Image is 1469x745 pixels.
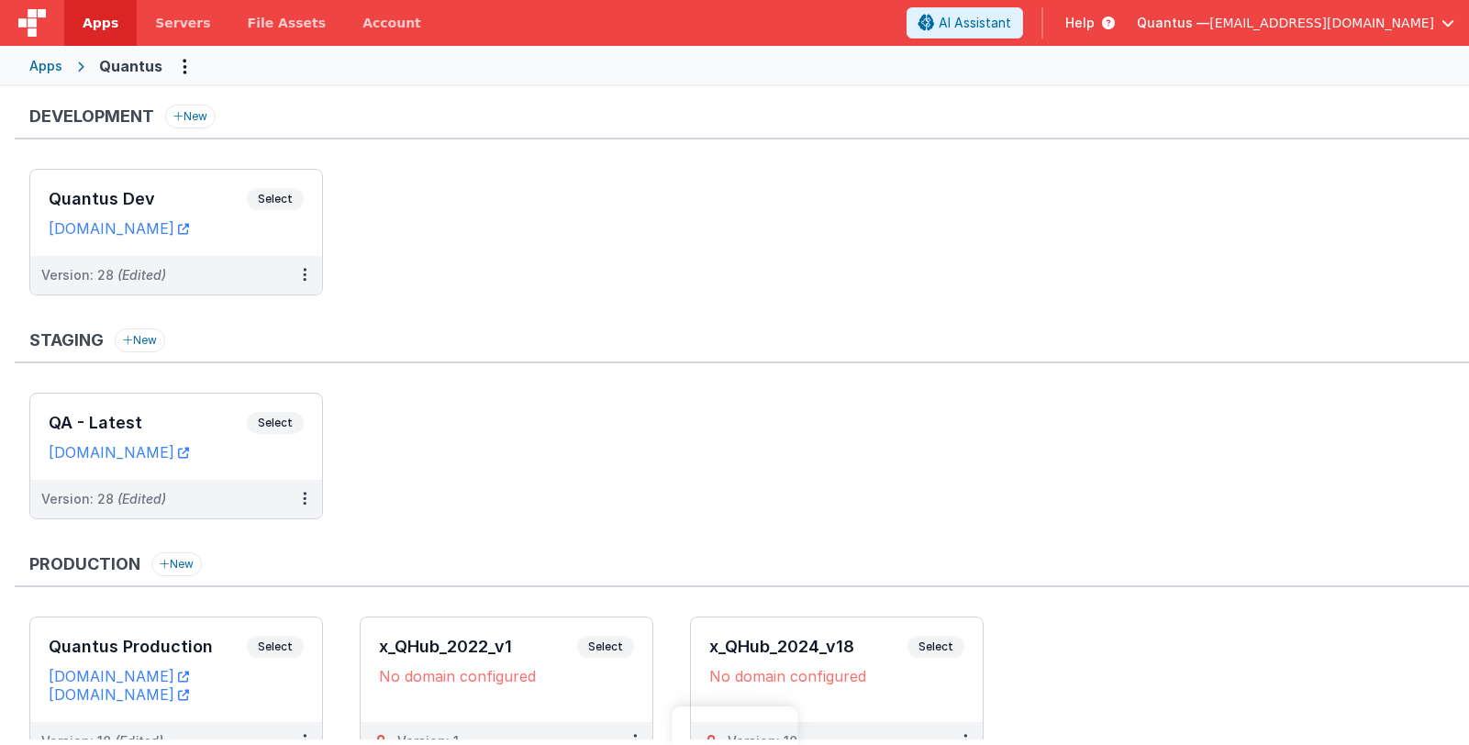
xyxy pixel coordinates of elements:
[49,414,247,432] h3: QA - Latest
[49,219,189,238] a: [DOMAIN_NAME]
[99,55,162,77] div: Quantus
[29,555,140,573] h3: Production
[379,638,577,656] h3: x_QHub_2022_v1
[247,412,304,434] span: Select
[41,490,166,508] div: Version: 28
[29,331,104,350] h3: Staging
[247,188,304,210] span: Select
[49,443,189,461] a: [DOMAIN_NAME]
[117,491,166,506] span: (Edited)
[49,667,189,685] a: [DOMAIN_NAME]
[939,14,1011,32] span: AI Assistant
[577,636,634,658] span: Select
[49,190,247,208] h3: Quantus Dev
[247,636,304,658] span: Select
[49,638,247,656] h3: Quantus Production
[165,105,216,128] button: New
[83,14,118,32] span: Apps
[117,267,166,283] span: (Edited)
[1209,14,1434,32] span: [EMAIL_ADDRESS][DOMAIN_NAME]
[248,14,327,32] span: File Assets
[1137,14,1209,32] span: Quantus —
[29,57,62,75] div: Apps
[1137,14,1454,32] button: Quantus — [EMAIL_ADDRESS][DOMAIN_NAME]
[29,107,154,126] h3: Development
[49,685,189,704] a: [DOMAIN_NAME]
[115,328,165,352] button: New
[155,14,210,32] span: Servers
[907,7,1023,39] button: AI Assistant
[1065,14,1095,32] span: Help
[672,706,797,745] iframe: Marker.io feedback button
[151,552,202,576] button: New
[709,638,907,656] h3: x_QHub_2024_v18
[379,667,634,685] div: No domain configured
[907,636,964,658] span: Select
[41,266,166,284] div: Version: 28
[170,51,199,81] button: Options
[709,667,964,685] div: No domain configured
